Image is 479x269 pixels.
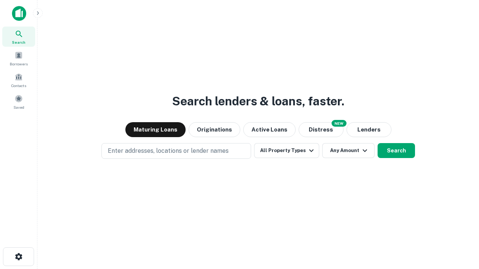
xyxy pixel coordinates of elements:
[243,122,296,137] button: Active Loans
[322,143,375,158] button: Any Amount
[378,143,415,158] button: Search
[254,143,319,158] button: All Property Types
[2,70,35,90] a: Contacts
[442,209,479,245] iframe: Chat Widget
[12,39,25,45] span: Search
[13,104,24,110] span: Saved
[11,83,26,89] span: Contacts
[101,143,251,159] button: Enter addresses, locations or lender names
[2,27,35,47] a: Search
[189,122,240,137] button: Originations
[347,122,391,137] button: Lenders
[12,6,26,21] img: capitalize-icon.png
[2,92,35,112] a: Saved
[108,146,229,155] p: Enter addresses, locations or lender names
[10,61,28,67] span: Borrowers
[125,122,186,137] button: Maturing Loans
[332,120,347,127] div: NEW
[2,48,35,68] a: Borrowers
[172,92,344,110] h3: Search lenders & loans, faster.
[299,122,344,137] button: Search distressed loans with lien and other non-mortgage details.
